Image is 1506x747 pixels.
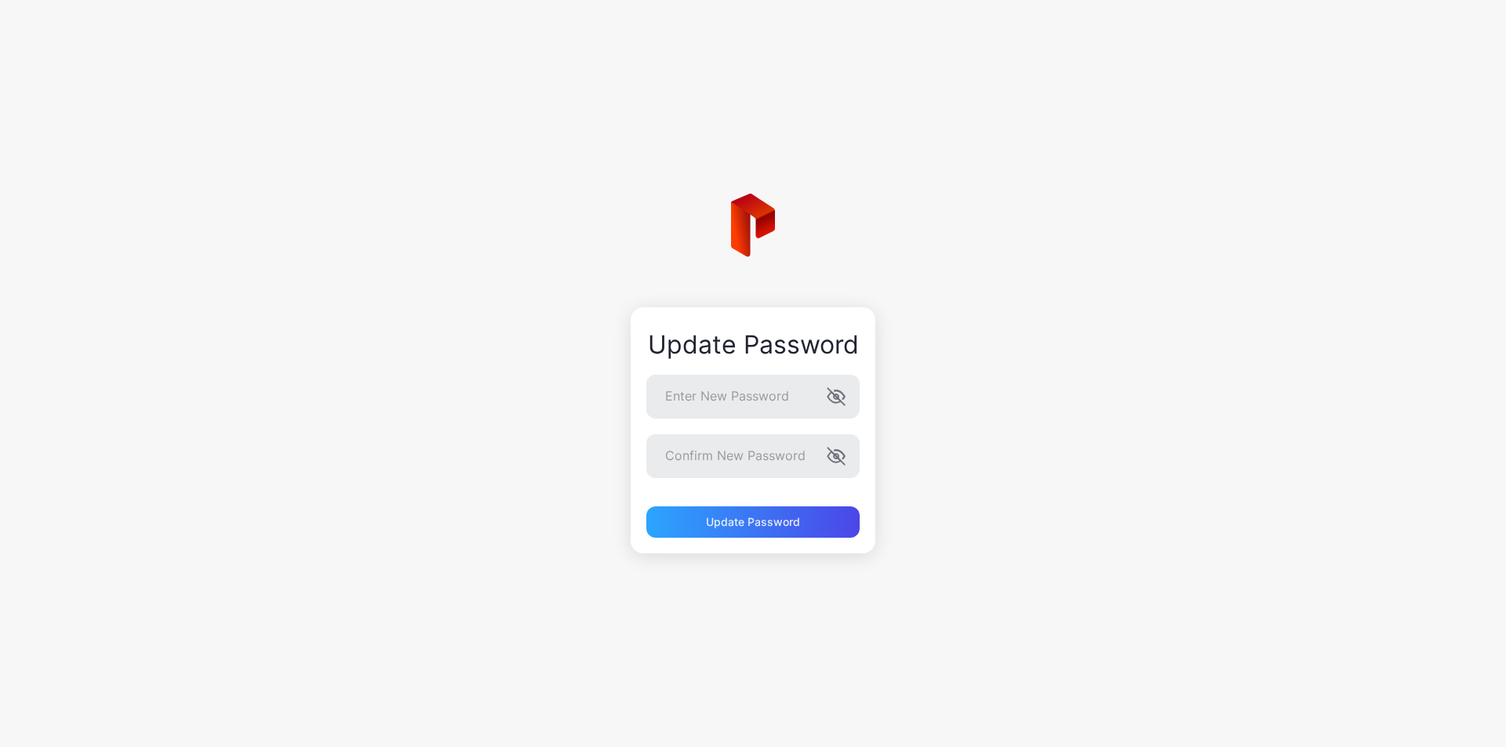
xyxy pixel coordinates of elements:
[706,516,800,528] div: Update Password
[646,506,860,538] button: Update Password
[646,375,860,419] input: Enter New Password
[646,331,860,359] div: Update Password
[827,387,846,406] button: Enter New Password
[827,447,846,466] button: Confirm New Password
[646,434,860,478] input: Confirm New Password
